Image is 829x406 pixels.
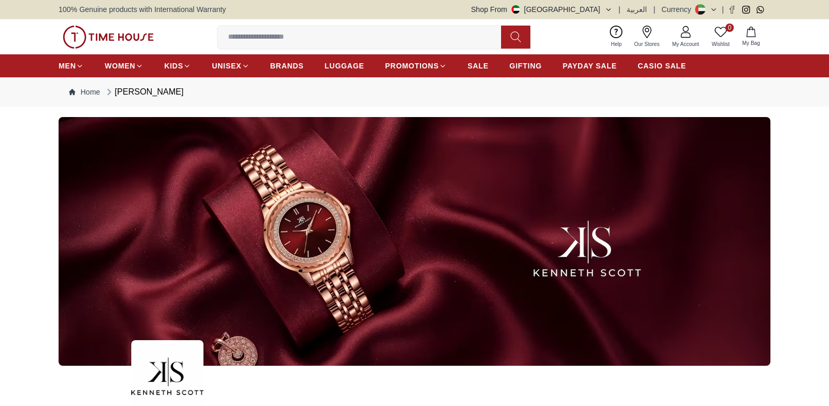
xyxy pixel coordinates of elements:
a: PAYDAY SALE [563,56,617,75]
button: My Bag [736,25,766,49]
span: UNISEX [212,61,241,71]
a: WOMEN [105,56,143,75]
a: Facebook [728,6,736,14]
span: Help [607,40,626,48]
button: العربية [627,4,647,15]
span: My Account [668,40,703,48]
span: My Bag [738,39,764,47]
img: ... [59,117,770,366]
a: KIDS [164,56,191,75]
a: LUGGAGE [325,56,365,75]
nav: Breadcrumb [59,77,770,107]
a: Our Stores [628,24,666,50]
span: 0 [725,24,734,32]
span: 100% Genuine products with International Warranty [59,4,226,15]
span: | [653,4,655,15]
img: ... [63,26,154,49]
span: Wishlist [708,40,734,48]
span: KIDS [164,61,183,71]
span: GIFTING [509,61,542,71]
span: Our Stores [630,40,664,48]
a: CASIO SALE [638,56,686,75]
div: Currency [662,4,696,15]
a: Home [69,87,100,97]
span: WOMEN [105,61,135,71]
a: Instagram [742,6,750,14]
a: GIFTING [509,56,542,75]
a: 0Wishlist [706,24,736,50]
span: LUGGAGE [325,61,365,71]
a: SALE [468,56,489,75]
a: Whatsapp [756,6,764,14]
button: Shop From[GEOGRAPHIC_DATA] [471,4,612,15]
a: PROMOTIONS [385,56,447,75]
a: BRANDS [270,56,304,75]
span: BRANDS [270,61,304,71]
span: SALE [468,61,489,71]
img: United Arab Emirates [512,5,520,14]
span: | [722,4,724,15]
span: PAYDAY SALE [563,61,617,71]
a: MEN [59,56,84,75]
a: Help [605,24,628,50]
span: MEN [59,61,76,71]
span: PROMOTIONS [385,61,439,71]
a: UNISEX [212,56,249,75]
span: CASIO SALE [638,61,686,71]
span: | [619,4,621,15]
div: [PERSON_NAME] [104,86,184,98]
